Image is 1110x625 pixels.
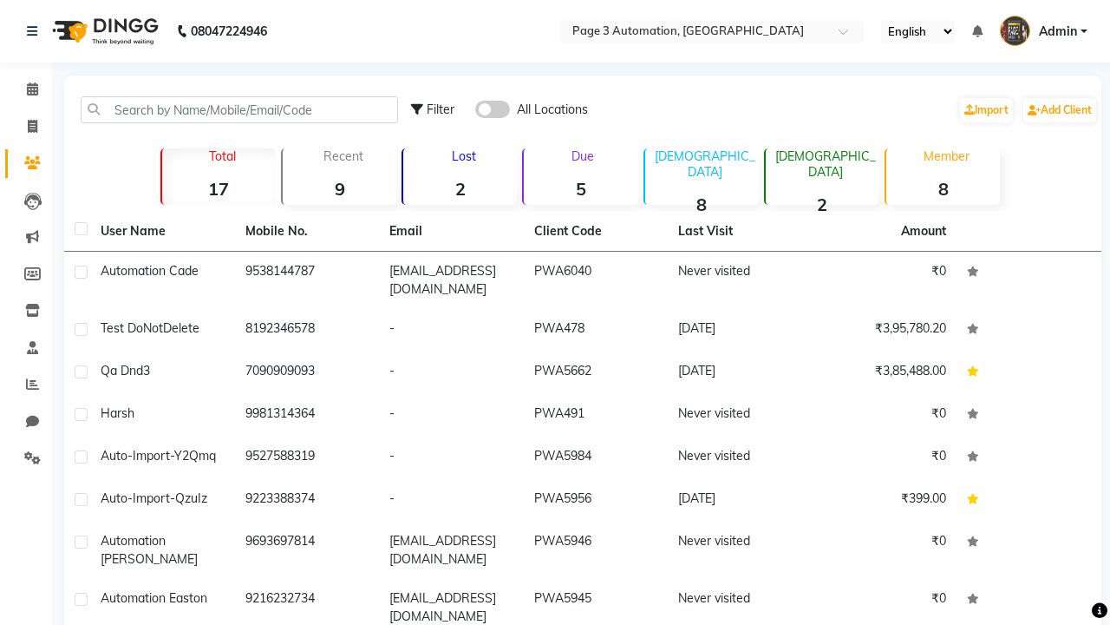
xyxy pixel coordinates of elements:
[403,178,517,200] strong: 2
[891,212,957,251] th: Amount
[235,522,380,579] td: 9693697814
[379,212,524,252] th: Email
[235,394,380,437] td: 9981314364
[90,212,235,252] th: User Name
[960,98,1013,122] a: Import
[668,309,813,352] td: [DATE]
[668,252,813,309] td: Never visited
[101,320,199,336] span: Test DoNotDelete
[235,212,380,252] th: Mobile No.
[1039,23,1077,41] span: Admin
[668,522,813,579] td: Never visited
[81,96,398,123] input: Search by Name/Mobile/Email/Code
[379,479,524,522] td: -
[652,148,759,180] p: [DEMOGRAPHIC_DATA]
[813,309,957,352] td: ₹3,95,780.20
[766,194,879,215] strong: 2
[101,590,207,606] span: Automation Easton
[290,148,396,164] p: Recent
[773,148,879,180] p: [DEMOGRAPHIC_DATA]
[524,212,669,252] th: Client Code
[235,479,380,522] td: 9223388374
[162,178,276,200] strong: 17
[379,437,524,479] td: -
[1023,98,1096,122] a: Add Client
[527,148,637,164] p: Due
[645,194,759,215] strong: 8
[101,263,199,279] span: Automation Cade
[668,479,813,522] td: [DATE]
[813,394,957,437] td: ₹0
[524,352,669,394] td: PWA5662
[668,212,813,252] th: Last Visit
[410,148,517,164] p: Lost
[524,252,669,309] td: PWA6040
[283,178,396,200] strong: 9
[524,178,637,200] strong: 5
[379,252,524,309] td: [EMAIL_ADDRESS][DOMAIN_NAME]
[379,352,524,394] td: -
[235,352,380,394] td: 7090909093
[379,394,524,437] td: -
[668,352,813,394] td: [DATE]
[427,102,454,117] span: Filter
[101,363,150,378] span: Qa Dnd3
[524,479,669,522] td: PWA5956
[813,437,957,479] td: ₹0
[44,7,163,56] img: logo
[813,479,957,522] td: ₹399.00
[524,394,669,437] td: PWA491
[524,522,669,579] td: PWA5946
[101,448,216,464] span: Auto-Import-Y2Qmq
[524,309,669,352] td: PWA478
[1000,16,1030,46] img: Admin
[379,522,524,579] td: [EMAIL_ADDRESS][DOMAIN_NAME]
[893,148,1000,164] p: Member
[668,394,813,437] td: Never visited
[813,252,957,309] td: ₹0
[101,405,134,421] span: Harsh
[517,101,588,119] span: All Locations
[235,252,380,309] td: 9538144787
[101,533,198,567] span: Automation [PERSON_NAME]
[813,352,957,394] td: ₹3,85,488.00
[101,490,207,506] span: Auto-Import-QzuIz
[524,437,669,479] td: PWA5984
[235,309,380,352] td: 8192346578
[668,437,813,479] td: Never visited
[813,522,957,579] td: ₹0
[379,309,524,352] td: -
[886,178,1000,200] strong: 8
[191,7,267,56] b: 08047224946
[235,437,380,479] td: 9527588319
[169,148,276,164] p: Total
